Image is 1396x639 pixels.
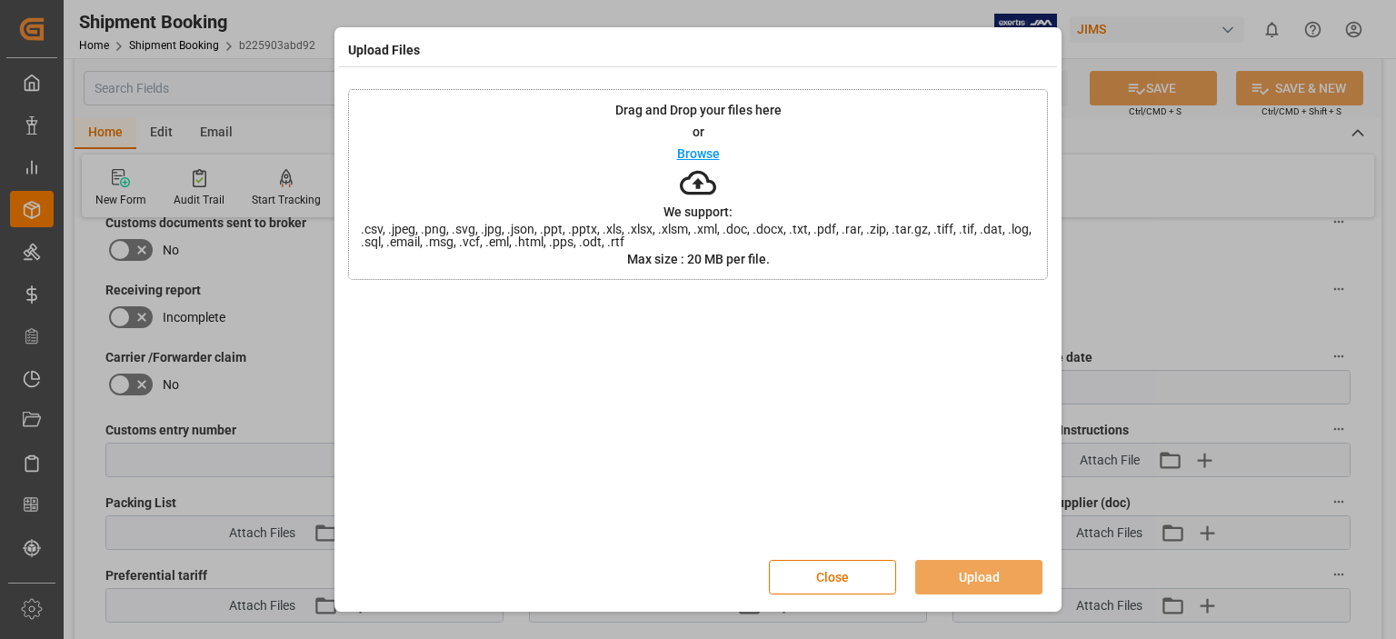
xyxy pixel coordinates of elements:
div: Drag and Drop your files hereorBrowseWe support:.csv, .jpeg, .png, .svg, .jpg, .json, .ppt, .pptx... [348,89,1048,280]
p: We support: [663,205,733,218]
p: Drag and Drop your files here [615,104,782,116]
p: or [693,125,704,138]
span: .csv, .jpeg, .png, .svg, .jpg, .json, .ppt, .pptx, .xls, .xlsx, .xlsm, .xml, .doc, .docx, .txt, .... [349,223,1047,248]
button: Upload [915,560,1042,594]
p: Browse [677,147,720,160]
button: Close [769,560,896,594]
h4: Upload Files [348,41,420,60]
p: Max size : 20 MB per file. [627,253,770,265]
